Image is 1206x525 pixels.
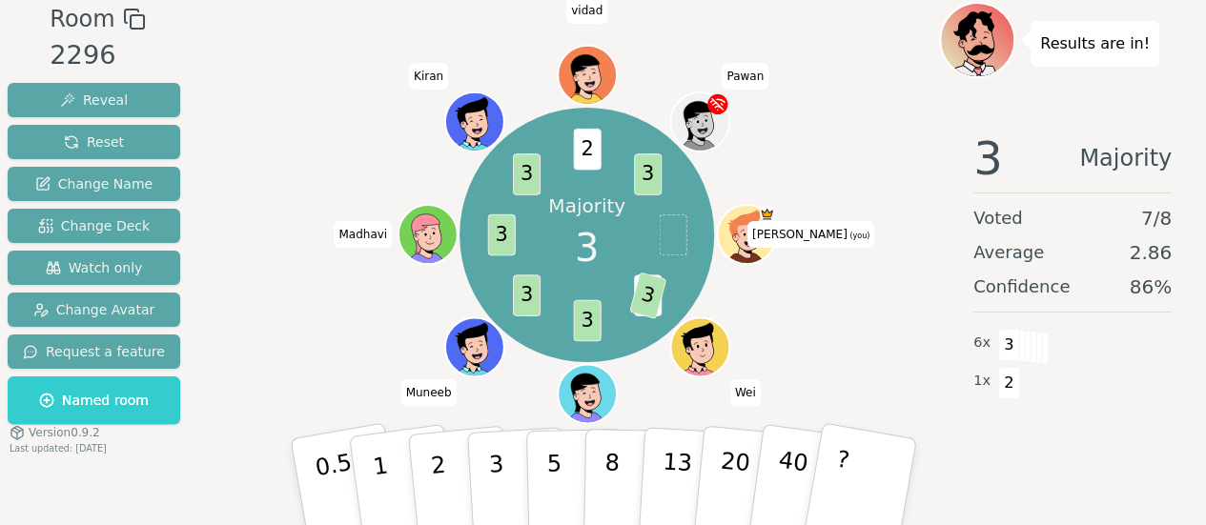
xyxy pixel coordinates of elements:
[60,91,128,110] span: Reveal
[998,367,1020,399] span: 2
[64,132,124,151] span: Reset
[973,273,1070,300] span: Confidence
[334,221,392,248] span: Click to change your name
[33,300,155,319] span: Change Avatar
[548,192,625,219] p: Majority
[8,251,180,285] button: Watch only
[39,391,149,410] span: Named room
[973,371,991,392] span: 1 x
[401,379,457,406] span: Click to change your name
[50,36,145,75] div: 2296
[719,207,774,262] button: Click to change your avatar
[629,272,666,319] span: 3
[8,293,180,327] button: Change Avatar
[10,443,107,454] span: Last updated: [DATE]
[8,83,180,117] button: Reveal
[973,333,991,353] span: 6 x
[575,219,599,276] span: 3
[1079,135,1172,181] span: Majority
[634,153,662,195] span: 3
[8,209,180,243] button: Change Deck
[759,207,773,221] span: Sarah is the host
[973,239,1044,266] span: Average
[10,425,100,440] button: Version0.9.2
[8,376,180,424] button: Named room
[513,153,541,195] span: 3
[50,2,114,36] span: Room
[487,214,515,256] span: 3
[8,334,180,369] button: Request a feature
[998,329,1020,361] span: 3
[573,129,601,171] span: 2
[513,274,541,316] span: 3
[747,221,874,248] span: Click to change your name
[23,342,165,361] span: Request a feature
[722,63,768,90] span: Click to change your name
[46,258,143,277] span: Watch only
[29,425,100,440] span: Version 0.9.2
[1040,30,1150,57] p: Results are in!
[973,205,1023,232] span: Voted
[573,300,601,342] span: 3
[730,379,761,406] span: Click to change your name
[38,216,150,235] span: Change Deck
[1129,239,1172,266] span: 2.86
[35,174,153,193] span: Change Name
[409,63,448,90] span: Click to change your name
[1141,205,1172,232] span: 7 / 8
[8,167,180,201] button: Change Name
[973,135,1003,181] span: 3
[8,125,180,159] button: Reset
[848,232,870,240] span: (you)
[1130,273,1172,300] span: 86 %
